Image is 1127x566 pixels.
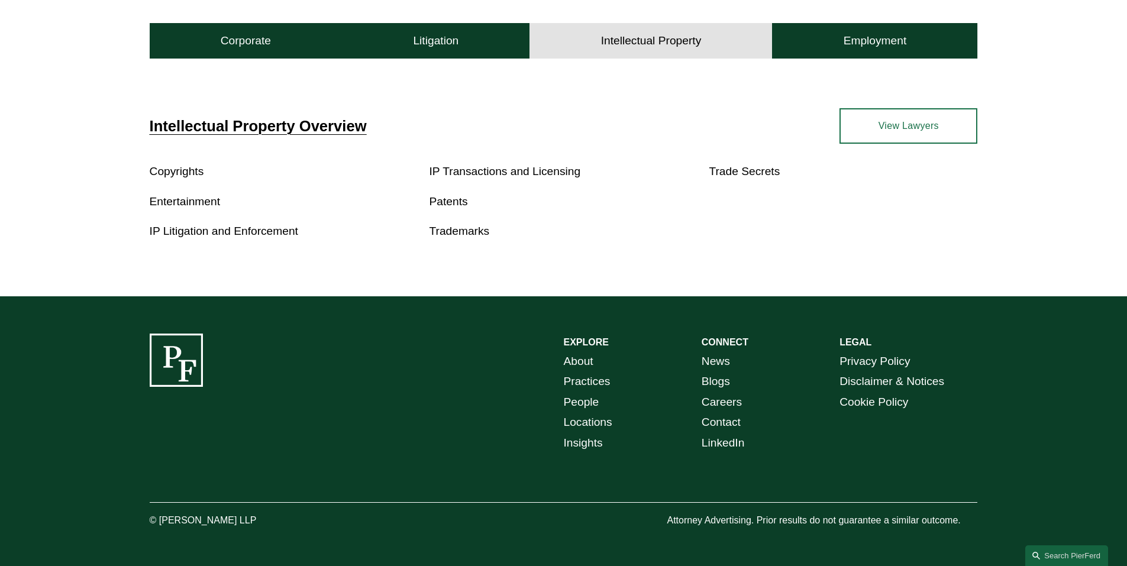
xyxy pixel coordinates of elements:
[430,195,468,208] a: Patents
[564,337,609,347] strong: EXPLORE
[601,34,702,48] h4: Intellectual Property
[702,337,748,347] strong: CONNECT
[150,512,322,529] p: © [PERSON_NAME] LLP
[564,371,611,392] a: Practices
[430,225,490,237] a: Trademarks
[839,351,910,372] a: Privacy Policy
[564,433,603,454] a: Insights
[221,34,271,48] h4: Corporate
[564,351,593,372] a: About
[150,225,298,237] a: IP Litigation and Enforcement
[702,351,730,372] a: News
[702,371,730,392] a: Blogs
[564,412,612,433] a: Locations
[844,34,907,48] h4: Employment
[702,392,742,413] a: Careers
[709,165,780,177] a: Trade Secrets
[1025,545,1108,566] a: Search this site
[839,337,871,347] strong: LEGAL
[839,371,944,392] a: Disclaimer & Notices
[839,392,908,413] a: Cookie Policy
[150,195,220,208] a: Entertainment
[150,165,204,177] a: Copyrights
[413,34,458,48] h4: Litigation
[430,165,581,177] a: IP Transactions and Licensing
[150,118,367,134] a: Intellectual Property Overview
[702,433,745,454] a: LinkedIn
[702,412,741,433] a: Contact
[839,108,977,144] a: View Lawyers
[667,512,977,529] p: Attorney Advertising. Prior results do not guarantee a similar outcome.
[564,392,599,413] a: People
